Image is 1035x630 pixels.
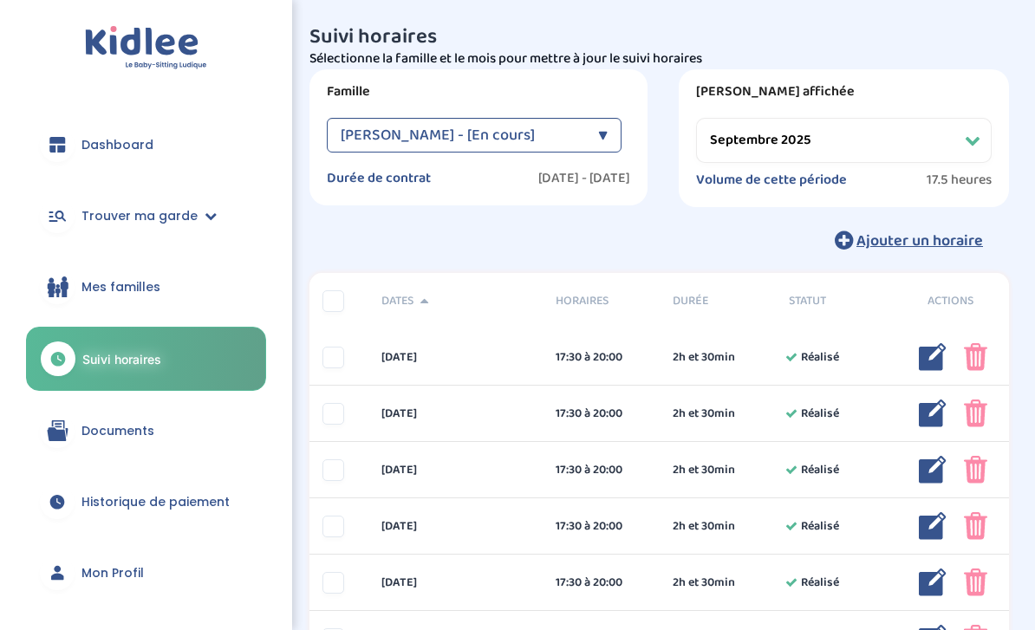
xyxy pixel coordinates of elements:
[919,512,947,540] img: modifier_bleu.png
[660,292,776,310] div: Durée
[327,83,630,101] label: Famille
[556,292,646,310] span: Horaires
[556,517,646,536] div: 17:30 à 20:00
[82,350,161,368] span: Suivi horaires
[919,343,947,371] img: modifier_bleu.png
[919,568,947,596] img: modifier_bleu.png
[556,348,646,367] div: 17:30 à 20:00
[964,343,987,371] img: poubelle_rose.png
[673,517,735,536] span: 2h et 30min
[368,405,544,423] div: [DATE]
[26,542,266,604] a: Mon Profil
[673,348,735,367] span: 2h et 30min
[673,461,735,479] span: 2h et 30min
[368,292,544,310] div: Dates
[26,256,266,318] a: Mes familles
[801,348,839,367] span: Réalisé
[327,170,431,187] label: Durée de contrat
[801,574,839,592] span: Réalisé
[368,461,544,479] div: [DATE]
[538,170,630,187] label: [DATE] - [DATE]
[556,405,646,423] div: 17:30 à 20:00
[919,399,947,427] img: modifier_bleu.png
[964,512,987,540] img: poubelle_rose.png
[368,348,544,367] div: [DATE]
[81,493,230,511] span: Historique de paiement
[893,292,1009,310] div: Actions
[81,422,154,440] span: Documents
[856,229,983,253] span: Ajouter un horaire
[801,517,839,536] span: Réalisé
[309,26,1009,49] h3: Suivi horaires
[964,568,987,596] img: poubelle_rose.png
[26,185,266,247] a: Trouver ma garde
[696,83,992,101] label: [PERSON_NAME] affichée
[85,26,207,70] img: logo.svg
[26,114,266,176] a: Dashboard
[927,172,992,189] span: 17.5 heures
[368,517,544,536] div: [DATE]
[696,172,847,189] label: Volume de cette période
[809,221,1009,259] button: Ajouter un horaire
[81,207,198,225] span: Trouver ma garde
[26,471,266,533] a: Historique de paiement
[801,405,839,423] span: Réalisé
[556,574,646,592] div: 17:30 à 20:00
[776,292,892,310] div: Statut
[81,136,153,154] span: Dashboard
[368,574,544,592] div: [DATE]
[26,327,266,391] a: Suivi horaires
[801,461,839,479] span: Réalisé
[673,574,735,592] span: 2h et 30min
[964,399,987,427] img: poubelle_rose.png
[964,456,987,484] img: poubelle_rose.png
[341,118,535,153] span: [PERSON_NAME] - [En cours]
[81,564,144,582] span: Mon Profil
[309,49,1009,69] p: Sélectionne la famille et le mois pour mettre à jour le suivi horaires
[26,399,266,462] a: Documents
[919,456,947,484] img: modifier_bleu.png
[81,278,160,296] span: Mes familles
[556,461,646,479] div: 17:30 à 20:00
[598,118,608,153] div: ▼
[673,405,735,423] span: 2h et 30min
